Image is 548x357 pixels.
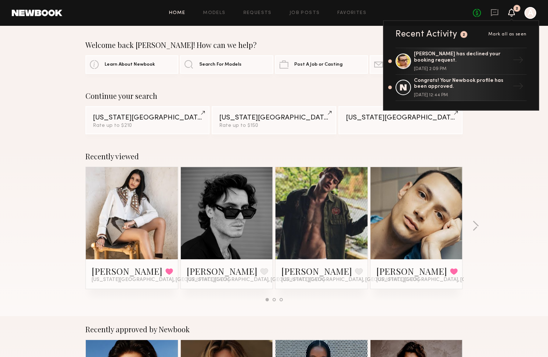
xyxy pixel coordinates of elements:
div: [PERSON_NAME] has declined your booking request. [414,51,510,64]
div: [US_STATE][GEOGRAPHIC_DATA] [93,114,202,121]
a: Models [203,11,225,15]
a: [PERSON_NAME] [376,265,447,277]
div: Continue your search [85,91,463,100]
a: Home [169,11,186,15]
a: [PERSON_NAME] [281,265,352,277]
a: Job Posts [289,11,320,15]
a: [PERSON_NAME] [187,265,257,277]
div: 2 [463,33,466,37]
div: [US_STATE][GEOGRAPHIC_DATA] [346,114,455,121]
a: A [524,7,536,19]
a: [US_STATE][GEOGRAPHIC_DATA] [338,106,463,134]
a: [PERSON_NAME] [92,265,162,277]
div: Rate up to $150 [219,123,329,128]
span: Post A Job or Casting [294,62,342,67]
div: Recently approved by Newbook [85,325,463,334]
div: → [510,78,527,97]
div: Recently viewed [85,152,463,161]
div: Welcome back [PERSON_NAME]! How can we help? [85,41,463,49]
a: [PERSON_NAME] has declined your booking request.[DATE] 2:09 PM→ [396,48,527,75]
span: [US_STATE][GEOGRAPHIC_DATA], [GEOGRAPHIC_DATA] [92,277,229,283]
span: [US_STATE][GEOGRAPHIC_DATA], [GEOGRAPHIC_DATA] [281,277,419,283]
a: [US_STATE][GEOGRAPHIC_DATA]Rate up to $150 [212,106,336,134]
div: [DATE] 2:09 PM [414,67,510,71]
span: Learn About Newbook [105,62,155,67]
a: Learn About Newbook [85,55,178,74]
a: Congrats! Your Newbook profile has been approved.[DATE] 12:44 PM→ [396,75,527,101]
a: Contact Account Manager [370,55,463,74]
a: Requests [243,11,272,15]
div: Recent Activity [396,30,457,39]
a: Post A Job or Casting [275,55,368,74]
span: [US_STATE][GEOGRAPHIC_DATA], [GEOGRAPHIC_DATA] [187,277,324,283]
div: [US_STATE][GEOGRAPHIC_DATA] [219,114,329,121]
a: [US_STATE][GEOGRAPHIC_DATA]Rate up to $210 [85,106,210,134]
div: Congrats! Your Newbook profile has been approved. [414,78,510,90]
span: [US_STATE][GEOGRAPHIC_DATA], [GEOGRAPHIC_DATA] [376,277,514,283]
span: Mark all as seen [488,32,527,37]
a: Search For Models [180,55,273,74]
span: Search For Models [199,62,242,67]
div: → [510,52,527,71]
div: Rate up to $210 [93,123,202,128]
div: [DATE] 12:44 PM [414,93,510,97]
a: Favorites [337,11,366,15]
div: 2 [516,7,518,11]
